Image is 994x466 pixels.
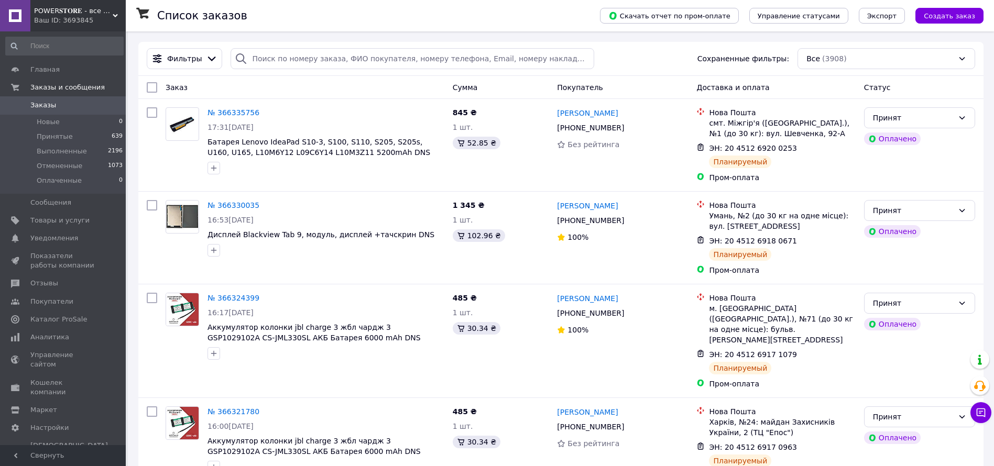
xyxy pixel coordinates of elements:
span: ЭН: 20 4512 6917 1079 [709,350,797,359]
span: ЭН: 20 4512 6920 0253 [709,144,797,152]
span: 100% [567,326,588,334]
button: Чат с покупателем [970,402,991,423]
div: Нова Пошта [709,293,855,303]
div: Умань, №2 (до 30 кг на одне місце): вул. [STREET_ADDRESS] [709,210,855,231]
span: Статус [864,83,891,92]
a: Фото товару [166,200,199,234]
img: Фото товару [166,110,199,138]
span: (3908) [822,54,847,63]
span: Настройки [30,423,69,432]
span: 17:31[DATE] [207,123,254,131]
div: [PHONE_NUMBER] [555,120,626,135]
div: Пром-оплата [709,172,855,183]
a: [PERSON_NAME] [557,201,618,211]
span: Принятые [37,132,73,141]
a: № 366321780 [207,407,259,416]
span: Показатели работы компании [30,251,97,270]
span: Все [806,53,820,64]
div: Нова Пошта [709,406,855,417]
span: 2196 [108,147,123,156]
input: Поиск по номеру заказа, ФИО покупателя, номеру телефона, Email, номеру накладной [231,48,594,69]
span: 1 шт. [453,123,473,131]
span: Оплаченные [37,176,82,185]
span: Доставка и оплата [696,83,769,92]
div: [PHONE_NUMBER] [555,213,626,228]
div: 102.96 ₴ [453,229,505,242]
span: 100% [567,233,588,241]
div: смт. Міжгір'я ([GEOGRAPHIC_DATA].), №1 (до 30 кг): вул. Шевченка, 92-А [709,118,855,139]
a: Создать заказ [905,11,984,19]
a: Аккумулятор колонки jbl charge 3 жбл чардж 3 GSP1029102A CS-JML330SL АКБ Батарея 6000 mAh DNS [207,437,421,456]
span: Маркет [30,405,57,415]
img: Фото товару [166,293,199,326]
div: [PHONE_NUMBER] [555,419,626,434]
div: Принят [873,411,954,423]
button: Создать заказ [915,8,984,24]
button: Управление статусами [749,8,848,24]
a: Аккумулятор колонки jbl charge 3 жбл чардж 3 GSP1029102A CS-JML330SL АКБ Батарея 6000 mAh DNS [207,323,421,342]
span: Фильтры [167,53,202,64]
span: Новые [37,117,60,127]
span: Без рейтинга [567,140,619,149]
div: 30.34 ₴ [453,322,500,335]
div: Планируемый [709,362,771,374]
span: Отзывы [30,279,58,288]
span: Сохраненные фильтры: [697,53,789,64]
span: Управление статусами [758,12,840,20]
button: Экспорт [859,8,905,24]
span: Создать заказ [924,12,975,20]
a: Фото товару [166,107,199,141]
a: № 366335756 [207,108,259,117]
span: 1073 [108,161,123,171]
span: 485 ₴ [453,294,477,302]
a: Дисплей Blackview Tab 9, модуль, дисплей +тачскрин DNS [207,230,434,239]
a: [PERSON_NAME] [557,108,618,118]
span: Покупатели [30,297,73,306]
span: 845 ₴ [453,108,477,117]
img: Фото товару [166,204,199,230]
span: Сумма [453,83,478,92]
div: Пром-оплата [709,379,855,389]
h1: Список заказов [157,9,247,22]
div: 52.85 ₴ [453,137,500,149]
span: POWER𝐒𝐓𝐎𝐑𝐄 - все заказы на дисплеи должны быть согласованы [34,6,113,16]
span: 485 ₴ [453,407,477,416]
div: 30.34 ₴ [453,436,500,448]
input: Поиск [5,37,124,56]
span: Главная [30,65,60,74]
img: Фото товару [166,407,199,439]
div: Принят [873,112,954,124]
span: Заказы и сообщения [30,83,105,92]
div: Принят [873,297,954,309]
a: [PERSON_NAME] [557,293,618,304]
span: Заказ [166,83,188,92]
div: Оплачено [864,132,921,145]
span: 1 шт. [453,422,473,430]
span: Отмененные [37,161,82,171]
span: 0 [119,117,123,127]
span: Управление сайтом [30,350,97,369]
span: 1 шт. [453,308,473,317]
span: 16:53[DATE] [207,216,254,224]
div: Пром-оплата [709,265,855,275]
span: Без рейтинга [567,439,619,448]
a: № 366324399 [207,294,259,302]
div: Планируемый [709,248,771,261]
span: Заказы [30,101,56,110]
span: Кошелек компании [30,378,97,397]
span: 639 [112,132,123,141]
div: Оплачено [864,318,921,330]
div: Нова Пошта [709,200,855,210]
div: Планируемый [709,156,771,168]
button: Скачать отчет по пром-оплате [600,8,739,24]
span: Сообщения [30,198,71,207]
a: [PERSON_NAME] [557,407,618,417]
a: Батарея Lenovo IdeaPad S10-3, S100, S110, S205, S205s, U160, U165, L10M6Y12 L09C6Y14 L10M3Z11 520... [207,138,430,157]
div: Харків, №24: майдан Захисників України, 2 (ТЦ "Епос") [709,417,855,438]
